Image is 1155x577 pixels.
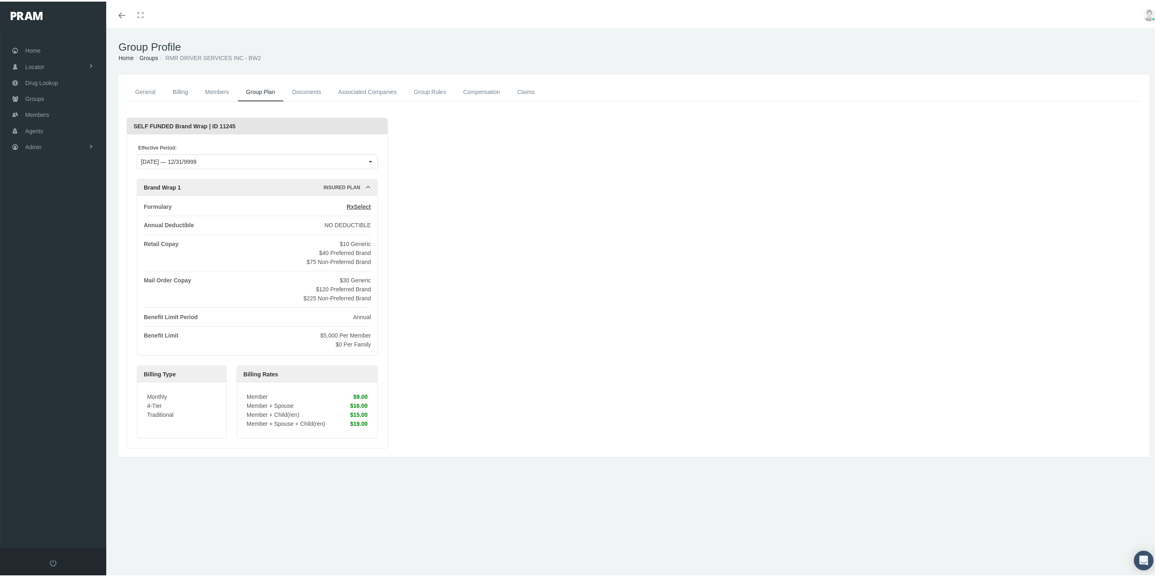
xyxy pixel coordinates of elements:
[144,219,194,228] div: Annual Deductible
[455,81,509,100] a: Compensation
[197,81,237,100] a: Members
[247,409,299,418] div: Member + Child(ren)
[144,329,179,347] div: Benefit Limit
[25,41,40,57] span: Home
[25,58,45,73] span: Locator
[138,143,378,150] span: Effective Period:
[364,153,378,167] div: Select
[330,81,405,100] a: Associated Companies
[336,340,371,346] span: $0 Per Family
[165,53,261,60] span: RMR DRIVER SERVICES INC - BW2
[347,202,371,208] span: RxSelect
[324,220,371,227] span: NO DEDUCTIBLE
[144,201,172,210] div: Formulary
[25,89,44,105] span: Groups
[304,293,371,300] span: $225 Non-Preferred Brand
[144,274,191,301] div: Mail Order Copay
[144,365,220,381] div: Billing Type
[307,257,371,264] span: $75 Non-Preferred Brand
[247,400,294,409] div: Member + Spouse
[284,81,330,100] a: Documents
[25,122,43,137] span: Agents
[316,284,371,291] span: $120 Preferred Brand
[139,53,158,60] a: Groups
[144,238,179,265] div: Retail Copay
[134,116,381,133] div: SELF FUNDED Brand Wrap | ID 11245
[340,239,371,246] span: $10 Generic
[164,81,197,100] a: Billing
[147,409,217,418] div: Traditional
[319,248,371,255] span: $40 Preferred Brand
[340,275,371,282] span: $30 Generic
[147,400,217,409] div: 4-Tier
[118,39,1150,52] h1: Group Profile
[350,409,368,418] div: $15.00
[11,10,42,18] img: PRAM_20_x_78.png
[320,331,371,337] span: $5,000 Per Member
[405,81,455,100] a: Group Rules
[144,178,324,194] div: Brand Wrap 1
[324,178,365,194] div: Insured Plan
[509,81,543,100] a: Claims
[1134,549,1154,569] div: Open Intercom Messenger
[247,418,325,427] div: Member + Spouse + Child(ren)
[350,400,368,409] div: $16.00
[25,74,58,89] span: Drug Lookup
[25,105,49,121] span: Members
[353,391,368,400] div: $9.00
[353,312,371,319] span: Annual
[350,418,368,427] div: $19.00
[144,311,198,320] div: Benefit Limit Period
[118,53,134,60] a: Home
[238,81,284,100] a: Group Plan
[25,138,42,153] span: Admin
[244,365,371,381] div: Billing Rates
[147,391,217,400] div: Monthly
[127,81,164,100] a: General
[247,391,268,400] div: Member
